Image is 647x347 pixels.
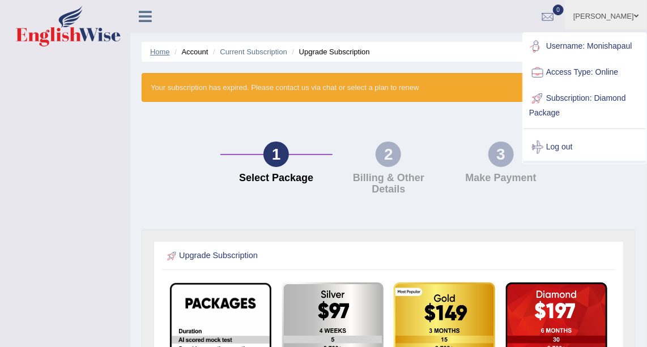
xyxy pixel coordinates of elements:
[290,46,370,57] li: Upgrade Subscription
[150,48,170,56] a: Home
[488,142,514,167] div: 3
[263,142,289,167] div: 1
[523,33,646,59] a: Username: Monishapaul
[523,85,646,123] a: Subscription: Diamond Package
[142,73,636,102] div: Your subscription has expired. Please contact us via chat or select a plan to renew
[376,142,401,167] div: 2
[165,249,442,264] h2: Upgrade Subscription
[523,134,646,160] a: Log out
[226,173,327,184] h4: Select Package
[338,173,439,195] h4: Billing & Other Details
[220,48,287,56] a: Current Subscription
[523,59,646,85] a: Access Type: Online
[450,173,551,184] h4: Make Payment
[172,46,208,57] li: Account
[553,5,564,15] span: 0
